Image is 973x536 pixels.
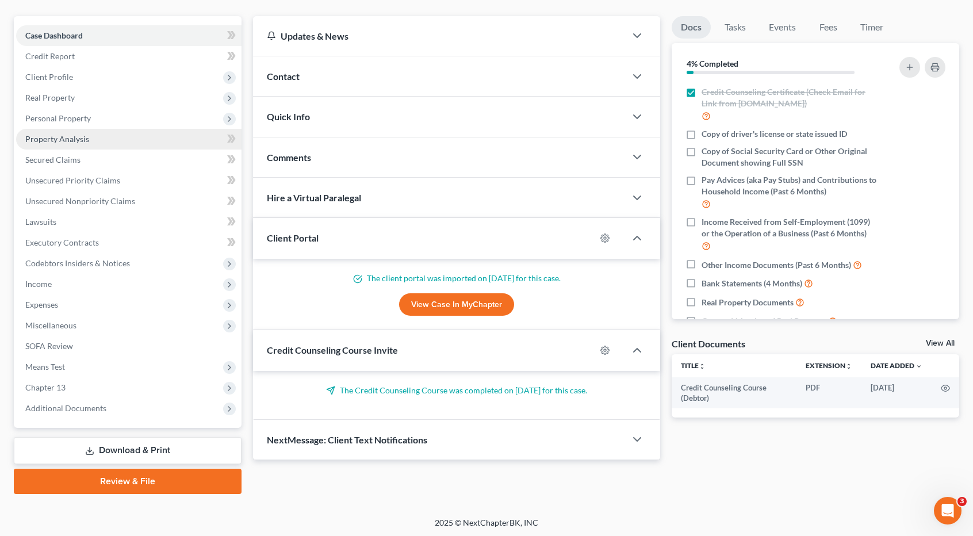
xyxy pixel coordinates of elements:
a: Date Added expand_more [871,361,922,370]
i: unfold_more [845,363,852,370]
span: Real Property [25,93,75,102]
span: Unsecured Priority Claims [25,175,120,185]
span: Secured Claims [25,155,81,164]
span: Executory Contracts [25,238,99,247]
a: Tasks [715,16,755,39]
span: Real Property Documents [702,297,794,308]
i: unfold_more [699,363,706,370]
span: Expenses [25,300,58,309]
span: Quick Info [267,111,310,122]
span: Codebtors Insiders & Notices [25,258,130,268]
span: Credit Report [25,51,75,61]
span: Income [25,279,52,289]
td: PDF [796,377,861,409]
span: Credit Counseling Course Invite [267,344,398,355]
p: The Credit Counseling Course was completed on [DATE] for this case. [267,385,646,396]
i: expand_more [915,363,922,370]
a: Events [760,16,805,39]
strong: 4% Completed [687,59,738,68]
span: Hire a Virtual Paralegal [267,192,361,203]
a: View All [926,339,955,347]
td: Credit Counseling Course (Debtor) [672,377,796,409]
a: Extensionunfold_more [806,361,852,370]
span: Copy of driver's license or state issued ID [702,128,847,140]
span: Current Valuation of Real Property [702,316,826,327]
span: Client Profile [25,72,73,82]
a: Unsecured Nonpriority Claims [16,191,242,212]
span: Chapter 13 [25,382,66,392]
span: 3 [957,497,967,506]
a: Fees [810,16,846,39]
a: Unsecured Priority Claims [16,170,242,191]
span: Copy of Social Security Card or Other Original Document showing Full SSN [702,146,878,169]
span: Means Test [25,362,65,372]
span: Pay Advices (aka Pay Stubs) and Contributions to Household Income (Past 6 Months) [702,174,878,197]
p: The client portal was imported on [DATE] for this case. [267,273,646,284]
div: Client Documents [672,338,745,350]
span: Miscellaneous [25,320,76,330]
a: Timer [851,16,892,39]
span: NextMessage: Client Text Notifications [267,434,427,445]
span: Other Income Documents (Past 6 Months) [702,259,851,271]
a: Credit Report [16,46,242,67]
a: SOFA Review [16,336,242,357]
span: Client Portal [267,232,319,243]
div: Updates & News [267,30,612,42]
span: SOFA Review [25,341,73,351]
span: Lawsuits [25,217,56,227]
a: View Case in MyChapter [399,293,514,316]
a: Secured Claims [16,150,242,170]
a: Executory Contracts [16,232,242,253]
span: Additional Documents [25,403,106,413]
iframe: Intercom live chat [934,497,961,524]
a: Docs [672,16,711,39]
span: Personal Property [25,113,91,123]
a: Download & Print [14,437,242,464]
span: Credit Counseling Certificate (Check Email for Link from [DOMAIN_NAME]) [702,86,878,109]
a: Property Analysis [16,129,242,150]
td: [DATE] [861,377,932,409]
span: Bank Statements (4 Months) [702,278,802,289]
span: Unsecured Nonpriority Claims [25,196,135,206]
a: Review & File [14,469,242,494]
a: Lawsuits [16,212,242,232]
span: Comments [267,152,311,163]
span: Contact [267,71,300,82]
span: Case Dashboard [25,30,83,40]
span: Income Received from Self-Employment (1099) or the Operation of a Business (Past 6 Months) [702,216,878,239]
span: Property Analysis [25,134,89,144]
a: Case Dashboard [16,25,242,46]
a: Titleunfold_more [681,361,706,370]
